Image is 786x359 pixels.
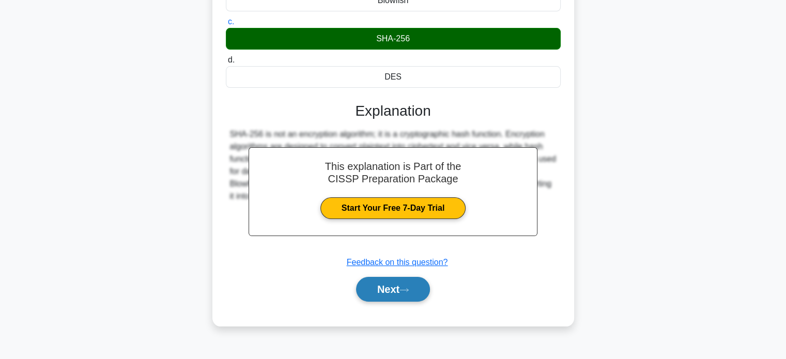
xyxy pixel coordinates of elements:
[230,128,557,202] div: SHA-256 is not an encryption algorithm; it is a cryptographic hash function. Encryption algorithm...
[320,197,466,219] a: Start Your Free 7-Day Trial
[356,277,430,302] button: Next
[228,55,235,64] span: d.
[228,17,234,26] span: c.
[226,66,561,88] div: DES
[226,28,561,50] div: SHA-256
[232,102,554,120] h3: Explanation
[347,258,448,267] a: Feedback on this question?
